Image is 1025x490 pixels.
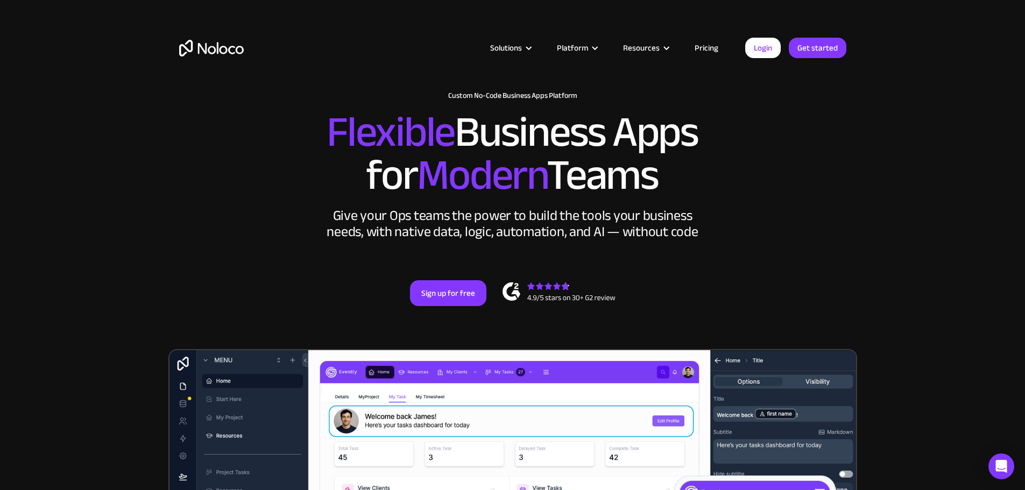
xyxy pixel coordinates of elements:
[681,41,732,55] a: Pricing
[557,41,588,55] div: Platform
[988,453,1014,479] div: Open Intercom Messenger
[417,135,547,215] span: Modern
[789,38,846,58] a: Get started
[477,41,543,55] div: Solutions
[623,41,660,55] div: Resources
[327,92,455,172] span: Flexible
[490,41,522,55] div: Solutions
[410,280,486,306] a: Sign up for free
[543,41,610,55] div: Platform
[610,41,681,55] div: Resources
[179,40,244,56] a: home
[324,208,701,240] div: Give your Ops teams the power to build the tools your business needs, with native data, logic, au...
[179,111,846,197] h2: Business Apps for Teams
[745,38,781,58] a: Login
